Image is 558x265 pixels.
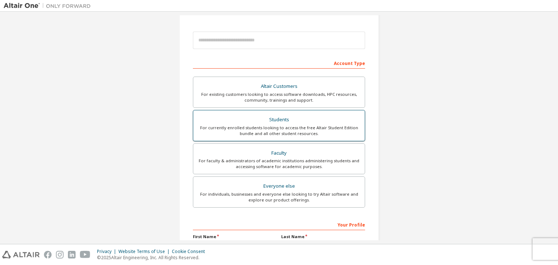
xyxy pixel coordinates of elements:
img: youtube.svg [80,251,90,258]
img: facebook.svg [44,251,52,258]
div: Everyone else [198,181,360,191]
label: First Name [193,234,277,240]
div: For currently enrolled students looking to access the free Altair Student Edition bundle and all ... [198,125,360,136]
div: Your Profile [193,219,365,230]
div: For existing customers looking to access software downloads, HPC resources, community, trainings ... [198,91,360,103]
img: linkedin.svg [68,251,76,258]
div: Website Terms of Use [118,249,172,254]
div: Privacy [97,249,118,254]
p: © 2025 Altair Engineering, Inc. All Rights Reserved. [97,254,209,261]
img: Altair One [4,2,94,9]
div: Account Type [193,57,365,69]
div: Cookie Consent [172,249,209,254]
img: instagram.svg [56,251,64,258]
img: altair_logo.svg [2,251,40,258]
div: For faculty & administrators of academic institutions administering students and accessing softwa... [198,158,360,170]
div: For individuals, businesses and everyone else looking to try Altair software and explore our prod... [198,191,360,203]
label: Last Name [281,234,365,240]
div: Faculty [198,148,360,158]
div: Altair Customers [198,81,360,91]
div: Students [198,115,360,125]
